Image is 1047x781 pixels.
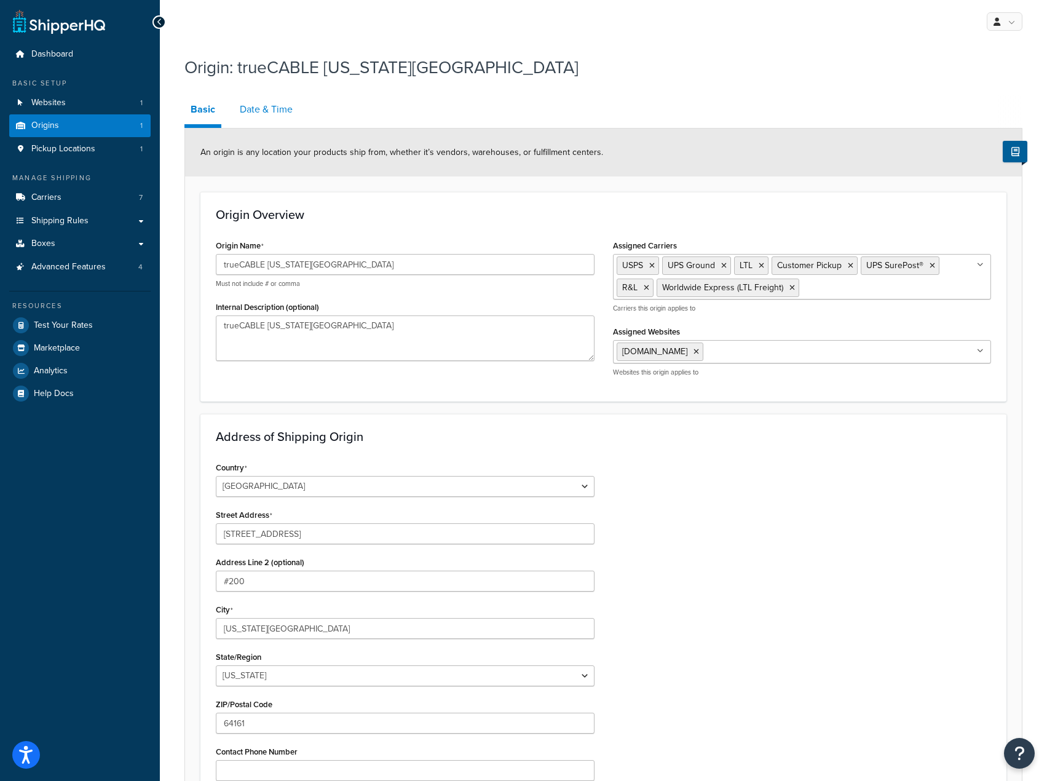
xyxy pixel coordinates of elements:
[234,95,299,124] a: Date & Time
[9,256,151,279] li: Advanced Features
[34,389,74,399] span: Help Docs
[777,259,842,272] span: Customer Pickup
[9,92,151,114] a: Websites1
[34,320,93,331] span: Test Your Rates
[1003,141,1027,162] button: Show Help Docs
[31,262,106,272] span: Advanced Features
[9,186,151,209] li: Carriers
[31,121,59,131] span: Origins
[31,144,95,154] span: Pickup Locations
[866,259,923,272] span: UPS SurePost®
[216,279,595,288] p: Must not include # or comma
[31,49,73,60] span: Dashboard
[622,345,687,358] span: [DOMAIN_NAME]
[9,43,151,66] a: Dashboard
[31,192,61,203] span: Carriers
[668,259,715,272] span: UPS Ground
[216,463,247,473] label: Country
[9,360,151,382] a: Analytics
[216,315,595,361] textarea: trueCABLE [US_STATE][GEOGRAPHIC_DATA]
[138,262,143,272] span: 4
[9,138,151,161] a: Pickup Locations1
[9,114,151,137] a: Origins1
[216,652,261,662] label: State/Region
[9,78,151,89] div: Basic Setup
[139,192,143,203] span: 7
[140,98,143,108] span: 1
[216,241,264,251] label: Origin Name
[9,138,151,161] li: Pickup Locations
[216,700,272,709] label: ZIP/Postal Code
[613,327,680,336] label: Assigned Websites
[216,303,319,312] label: Internal Description (optional)
[31,239,55,249] span: Boxes
[9,210,151,232] a: Shipping Rules
[740,259,753,272] span: LTL
[34,343,80,354] span: Marketplace
[216,747,298,756] label: Contact Phone Number
[1004,738,1035,769] button: Open Resource Center
[9,92,151,114] li: Websites
[9,314,151,336] a: Test Your Rates
[216,430,991,443] h3: Address of Shipping Origin
[9,114,151,137] li: Origins
[9,301,151,311] div: Resources
[622,259,643,272] span: USPS
[140,121,143,131] span: 1
[216,208,991,221] h3: Origin Overview
[613,241,677,250] label: Assigned Carriers
[216,510,272,520] label: Street Address
[31,98,66,108] span: Websites
[9,232,151,255] a: Boxes
[9,173,151,183] div: Manage Shipping
[9,186,151,209] a: Carriers7
[9,337,151,359] a: Marketplace
[184,55,1007,79] h1: Origin: trueCABLE [US_STATE][GEOGRAPHIC_DATA]
[216,558,304,567] label: Address Line 2 (optional)
[9,383,151,405] a: Help Docs
[140,144,143,154] span: 1
[613,304,992,313] p: Carriers this origin applies to
[622,281,638,294] span: R&L
[34,366,68,376] span: Analytics
[216,605,233,615] label: City
[184,95,221,128] a: Basic
[662,281,783,294] span: Worldwide Express (LTL Freight)
[9,256,151,279] a: Advanced Features4
[200,146,603,159] span: An origin is any location your products ship from, whether it’s vendors, warehouses, or fulfillme...
[613,368,992,377] p: Websites this origin applies to
[31,216,89,226] span: Shipping Rules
